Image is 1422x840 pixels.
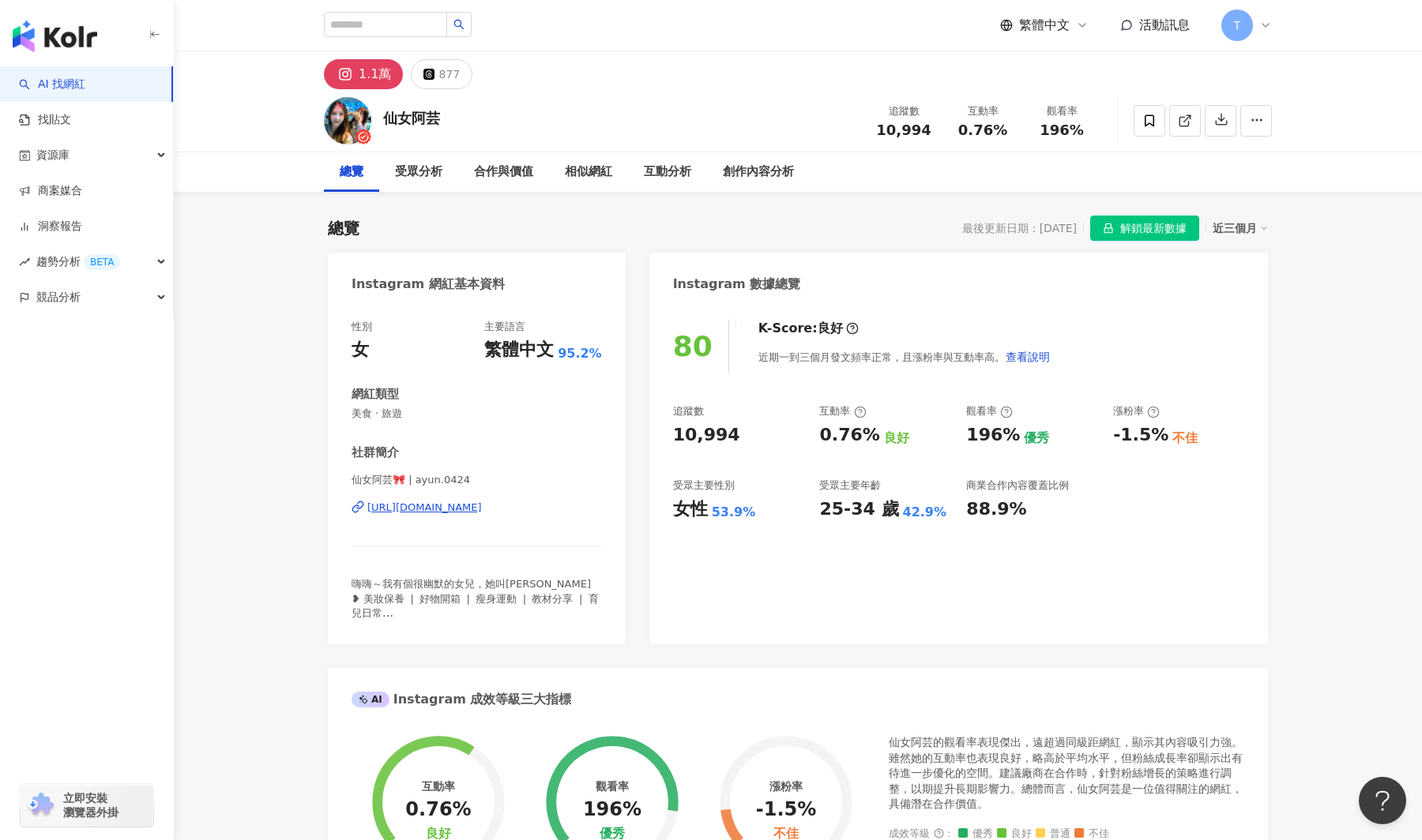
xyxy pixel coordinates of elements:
[958,828,993,840] span: 優秀
[453,19,465,30] span: search
[673,497,708,522] div: 女性
[438,63,460,85] div: 877
[484,338,554,362] div: 繁體中文
[673,330,713,362] div: 80
[1139,17,1190,32] span: 活動訊息
[1019,17,1070,34] span: 繁體中文
[583,799,641,821] div: 196%
[411,59,472,89] button: 877
[596,780,629,793] div: 觀看率
[25,793,56,818] img: chrome extension
[889,828,1244,840] div: 成效等級 ：
[953,103,1013,119] div: 互動率
[565,163,612,182] div: 相似網紅
[422,780,455,793] div: 互動率
[673,423,740,448] div: 10,994
[769,780,803,793] div: 漲粉率
[1074,828,1109,840] span: 不佳
[19,112,71,128] a: 找貼文
[352,692,389,707] div: AI
[758,341,1051,373] div: 近期一到三個月發文頻率正常，且漲粉率與互動率高。
[352,691,571,708] div: Instagram 成效等級三大指標
[1032,103,1092,119] div: 觀看率
[819,478,881,493] div: 受眾主要年齡
[352,473,602,487] span: 仙女阿芸🎀 | ayun.0424
[352,501,602,515] a: [URL][DOMAIN_NAME]
[352,320,372,334] div: 性別
[340,163,363,182] div: 總覽
[903,504,947,521] div: 42.9%
[1090,216,1199,241] button: 解鎖最新數據
[958,122,1007,138] span: 0.76%
[352,338,369,362] div: 女
[1234,17,1241,34] span: T
[19,219,82,234] a: 洞察報告
[1024,429,1049,447] div: 優秀
[889,735,1244,812] div: 仙女阿芸的觀看率表現傑出，遠超過同級距網紅，顯示其內容吸引力強。雖然她的互動率也表現良好，略高於平均水平，但粉絲成長率卻顯示出有待進一步優化的空間。建議廠商在合作時，針對粉絲增長的策略進行調整，...
[997,828,1032,840] span: 良好
[383,108,440,128] div: 仙女阿芸
[1103,223,1114,234] span: lock
[1006,351,1050,363] span: 查看說明
[352,276,505,293] div: Instagram 網紅基本資料
[966,404,1013,418] div: 觀看率
[966,497,1026,522] div: 88.9%
[819,423,879,448] div: 0.76%
[352,386,399,403] div: 網紅類型
[36,244,120,279] span: 趨勢分析
[876,122,931,138] span: 10,994
[1120,216,1187,242] span: 解鎖最新數據
[84,254,120,270] div: BETA
[819,497,898,522] div: 25-34 歲
[723,163,794,182] div: 創作內容分析
[352,407,602,421] span: 美食 · 旅遊
[1172,429,1198,447] div: 不佳
[1113,404,1160,418] div: 漲粉率
[756,799,817,821] div: -1.5%
[19,77,85,92] a: searchAI 找網紅
[19,257,30,268] span: rise
[818,320,843,337] div: 良好
[758,320,859,337] div: K-Score :
[19,183,82,199] a: 商案媒合
[558,345,602,362] span: 95.2%
[673,404,704,418] div: 追蹤數
[1213,218,1268,238] div: 近三個月
[474,163,533,182] div: 合作與價值
[712,504,756,521] div: 53.9%
[874,103,934,119] div: 追蹤數
[21,784,153,827] a: chrome extension立即安裝 瀏覽器外掛
[352,444,399,461] div: 社群簡介
[36,137,70,173] span: 資源庫
[367,501,482,515] div: [URL][DOMAIN_NAME]
[324,97,371,144] img: KOL Avatar
[1036,828,1070,840] span: 普通
[962,222,1077,234] div: 最後更新日期：[DATE]
[966,478,1069,493] div: 商業合作內容覆蓋比例
[1040,122,1084,138] span: 196%
[405,799,471,821] div: 0.76%
[1113,423,1168,448] div: -1.5%
[13,21,97,52] img: logo
[819,404,866,418] div: 互動率
[644,163,691,182] div: 互動分析
[324,59,403,89] button: 1.1萬
[966,423,1020,448] div: 196%
[484,320,525,334] div: 主要語言
[884,429,909,447] div: 良好
[359,63,391,85] div: 1.1萬
[1359,777,1406,824] iframe: Help Scout Beacon - Open
[328,217,359,239] div: 總覽
[673,478,735,493] div: 受眾主要性別
[673,276,801,293] div: Instagram 數據總覽
[352,578,599,633] span: 嗨嗨～我有個很幽默的女兒，她叫[PERSON_NAME] ❥ 美妝保養 ❘ 好物開箱 ❘ 瘦身運動 ❘ 教材分享 ❘ 育兒日常 ❥ 合作邀約請加入官方LINE：@131aikom
[395,163,442,182] div: 受眾分析
[1005,341,1051,373] button: 查看說明
[36,279,81,315] span: 競品分析
[63,791,118,819] span: 立即安裝 瀏覽器外掛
